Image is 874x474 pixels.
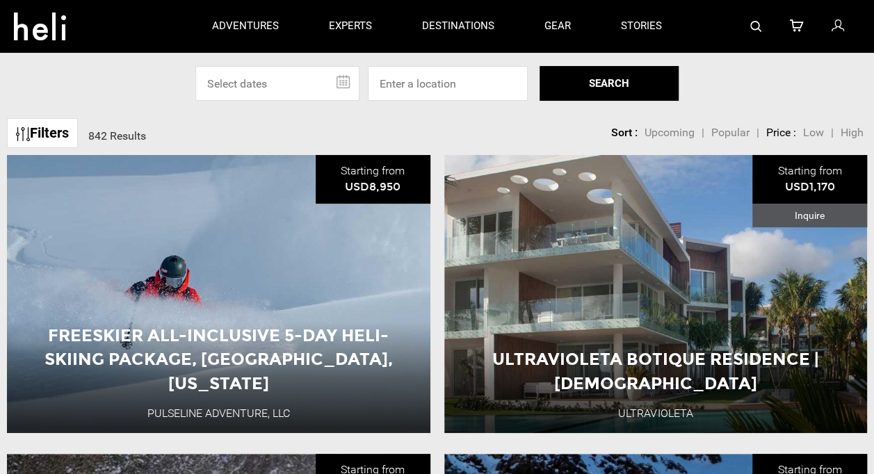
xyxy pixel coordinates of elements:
[645,126,695,139] span: Upcoming
[702,125,704,141] li: |
[711,126,750,139] span: Popular
[611,125,638,141] li: Sort :
[766,125,796,141] li: Price :
[841,126,864,139] span: High
[803,126,824,139] span: Low
[212,19,279,33] p: adventures
[368,66,528,101] input: Enter a location
[756,125,759,141] li: |
[540,66,679,101] button: SEARCH
[195,66,359,101] input: Select dates
[88,129,146,142] span: 842 Results
[7,118,78,148] a: Filters
[750,21,761,32] img: search-bar-icon.svg
[831,125,834,141] li: |
[422,19,494,33] p: destinations
[329,19,372,33] p: experts
[16,127,30,141] img: btn-icon.svg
